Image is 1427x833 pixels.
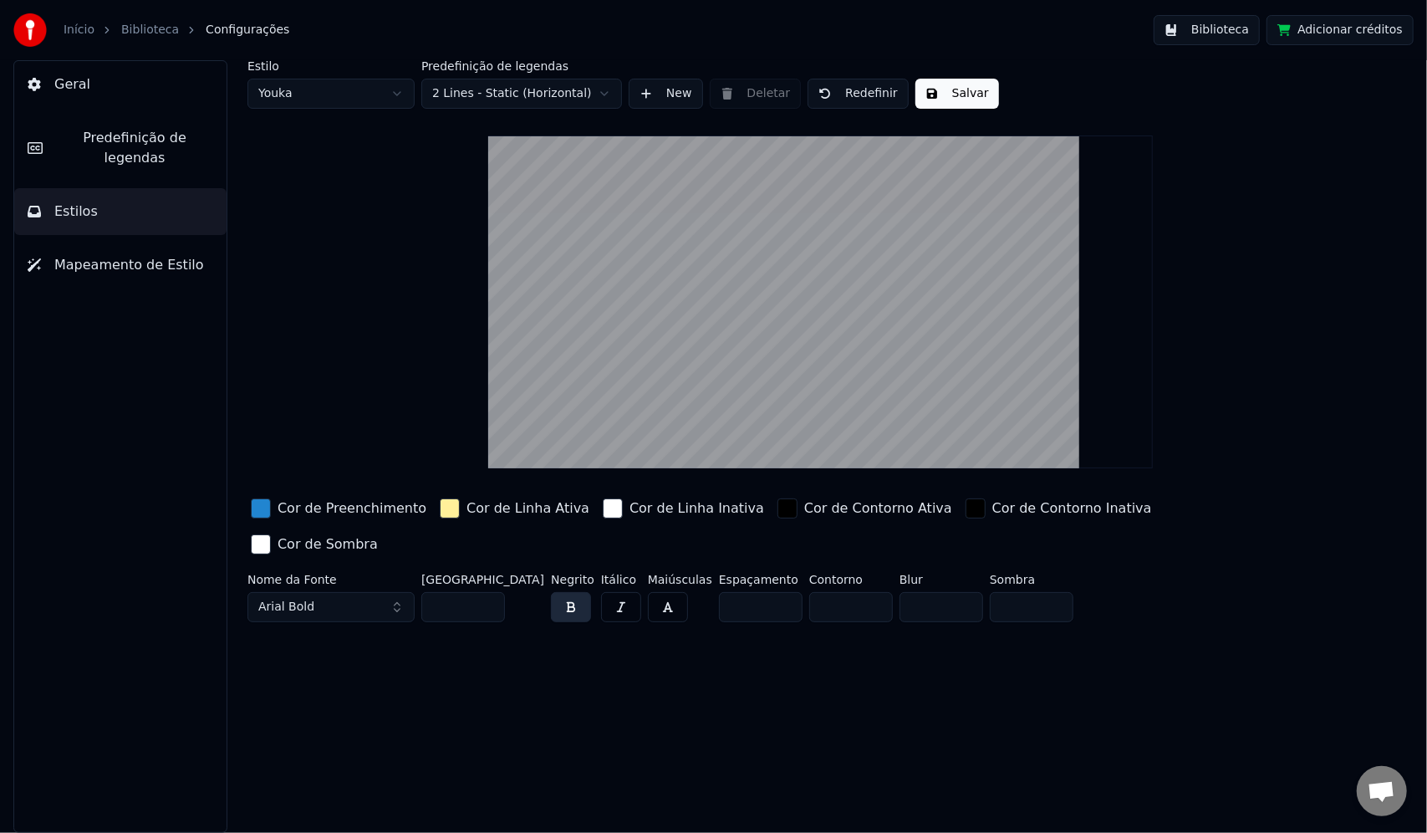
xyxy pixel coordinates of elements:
[1266,15,1414,45] button: Adicionar créditos
[54,74,90,95] span: Geral
[56,128,213,168] span: Predefinição de legendas
[900,574,983,585] label: Blur
[809,574,893,585] label: Contorno
[466,498,589,519] div: Cor de Linha Ativa
[436,495,593,522] button: Cor de Linha Ativa
[719,574,803,585] label: Espaçamento
[258,599,314,616] span: Arial Bold
[1154,15,1260,45] button: Biblioteca
[278,498,426,519] div: Cor de Preenchimento
[54,202,98,222] span: Estilos
[247,574,415,585] label: Nome da Fonte
[915,79,999,109] button: Salvar
[601,574,641,585] label: Itálico
[648,574,712,585] label: Maiúsculas
[247,60,415,72] label: Estilo
[992,498,1152,519] div: Cor de Contorno Inativa
[774,495,956,522] button: Cor de Contorno Ativa
[14,61,227,108] button: Geral
[206,22,289,38] span: Configurações
[421,60,622,72] label: Predefinição de legendas
[247,495,430,522] button: Cor de Preenchimento
[804,498,952,519] div: Cor de Contorno Ativa
[629,79,703,109] button: New
[14,188,227,235] button: Estilos
[808,79,909,109] button: Redefinir
[13,13,47,47] img: youka
[278,534,378,554] div: Cor de Sombra
[962,495,1155,522] button: Cor de Contorno Inativa
[14,242,227,289] button: Mapeamento de Estilo
[54,255,204,275] span: Mapeamento de Estilo
[1357,766,1407,816] div: Conversa aberta
[421,574,544,585] label: [GEOGRAPHIC_DATA]
[551,574,594,585] label: Negrito
[14,115,227,181] button: Predefinição de legendas
[247,531,381,558] button: Cor de Sombra
[64,22,94,38] a: Início
[599,495,767,522] button: Cor de Linha Inativa
[121,22,179,38] a: Biblioteca
[64,22,289,38] nav: breadcrumb
[990,574,1073,585] label: Sombra
[629,498,764,519] div: Cor de Linha Inativa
